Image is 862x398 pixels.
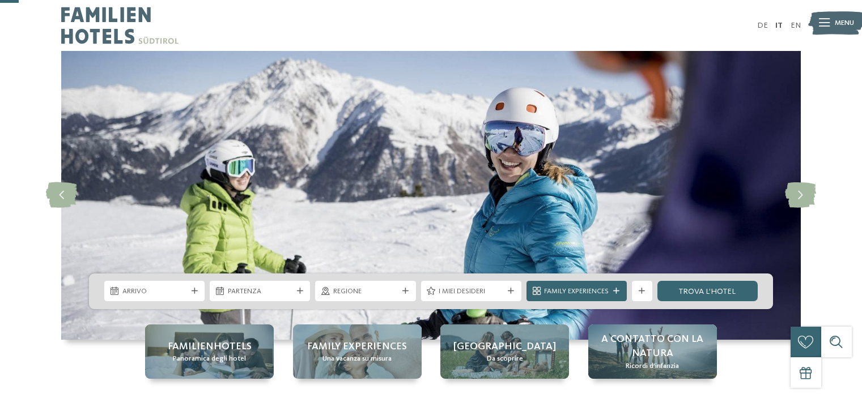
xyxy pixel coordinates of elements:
span: Menu [835,18,854,28]
span: Una vacanza su misura [322,354,392,364]
img: Hotel sulle piste da sci per bambini: divertimento senza confini [61,51,801,340]
span: A contatto con la natura [598,332,707,361]
span: [GEOGRAPHIC_DATA] [453,340,556,354]
a: Hotel sulle piste da sci per bambini: divertimento senza confini A contatto con la natura Ricordi... [588,324,717,379]
span: Family experiences [307,340,407,354]
span: Ricordi d’infanzia [626,361,679,371]
span: Partenza [228,286,292,297]
a: trova l’hotel [657,281,758,301]
span: Panoramica degli hotel [173,354,246,364]
a: EN [791,22,801,29]
span: I miei desideri [439,286,503,297]
a: Hotel sulle piste da sci per bambini: divertimento senza confini [GEOGRAPHIC_DATA] Da scoprire [440,324,569,379]
a: Hotel sulle piste da sci per bambini: divertimento senza confini Family experiences Una vacanza s... [293,324,422,379]
a: DE [757,22,768,29]
a: Hotel sulle piste da sci per bambini: divertimento senza confini Familienhotels Panoramica degli ... [145,324,274,379]
span: Familienhotels [168,340,252,354]
span: Da scoprire [487,354,523,364]
span: Arrivo [122,286,187,297]
span: Regione [333,286,398,297]
span: Family Experiences [544,286,609,297]
a: IT [775,22,783,29]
